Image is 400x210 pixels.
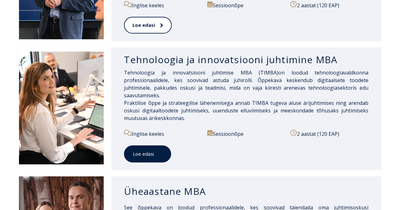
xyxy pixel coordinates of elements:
[124,145,171,163] a: Loe edasi
[124,185,368,197] h3: Üheaastane MBA
[124,69,368,99] span: on loodud tehnoloogiavaldkonna professionaalidele, kes soovivad astuda juhirolli. Õppekava kesken...
[124,129,202,138] p: Inglise keeles
[124,54,368,66] h3: Tehnoloogia ja innovatsiooni juhtimine MBA
[290,129,368,138] p: 2 aastat (120 EAP)
[207,1,285,9] p: Sessioonõpe
[124,99,368,122] span: Praktilise õppe ja strateegilise lähenemisega annab TIMBA tugeva aluse ärijuhtimises ning arendab...
[124,17,172,33] a: Loe edasi
[124,1,202,9] p: Inglise keeles
[19,51,104,164] img: DSC_2558
[290,1,368,9] p: 2 aastat (120 EAP)
[124,69,278,76] span: Tehnoloogia ja innovatsiooni juhtimise MBA (TIMBA)
[207,129,285,138] p: Sessioonõpe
